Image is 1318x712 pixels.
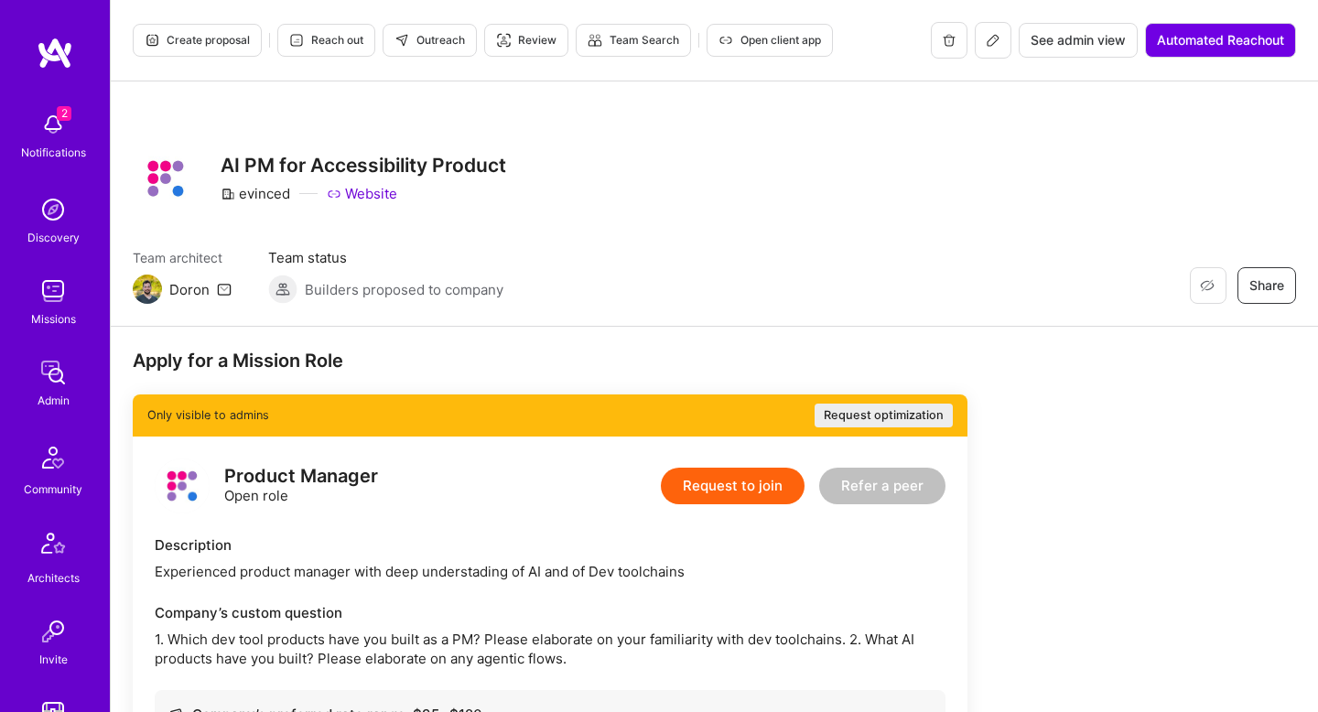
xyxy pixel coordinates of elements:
p: 1. Which dev tool products have you built as a PM? Please elaborate on your familiarity with dev ... [155,630,945,668]
div: Architects [27,568,80,588]
i: icon Targeter [496,33,511,48]
img: bell [35,106,71,143]
span: Team status [268,248,503,267]
div: Missions [31,309,76,329]
span: Review [496,32,556,49]
button: Share [1237,267,1296,304]
div: Description [155,535,945,555]
img: Company Logo [133,146,199,211]
button: Team Search [576,24,691,57]
div: Apply for a Mission Role [133,349,967,372]
a: Website [327,184,397,203]
div: Only visible to admins [133,394,967,437]
div: Invite [39,650,68,669]
span: Outreach [394,32,465,49]
i: icon EyeClosed [1200,278,1215,293]
button: Review [484,24,568,57]
button: Refer a peer [819,468,945,504]
button: Automated Reachout [1145,23,1296,58]
h3: AI PM for Accessibility Product [221,154,506,177]
span: Builders proposed to company [305,280,503,299]
img: Invite [35,613,71,650]
img: Community [31,436,75,480]
button: Reach out [277,24,375,57]
div: Company’s custom question [155,603,945,622]
img: logo [37,37,73,70]
div: Admin [38,391,70,410]
button: Outreach [383,24,477,57]
span: Create proposal [145,32,250,49]
i: icon CompanyGray [221,187,235,201]
span: See admin view [1031,31,1126,49]
span: 2 [57,106,71,121]
span: Reach out [289,32,363,49]
img: admin teamwork [35,354,71,391]
img: Architects [31,524,75,568]
div: Product Manager [224,467,378,486]
button: Create proposal [133,24,262,57]
button: Request to join [661,468,805,504]
div: Community [24,480,82,499]
span: Share [1249,276,1284,295]
img: teamwork [35,273,71,309]
button: Open client app [707,24,833,57]
div: Notifications [21,143,86,162]
button: Request optimization [815,404,953,427]
div: Open role [224,467,378,505]
button: See admin view [1019,23,1138,58]
div: Discovery [27,228,80,247]
div: Doron [169,280,210,299]
span: Open client app [718,32,821,49]
div: evinced [221,184,290,203]
img: discovery [35,191,71,228]
span: Team Search [588,32,679,49]
span: Team architect [133,248,232,267]
img: logo [155,458,210,513]
span: Automated Reachout [1157,31,1284,49]
i: icon Mail [217,282,232,297]
div: Experienced product manager with deep understading of AI and of Dev toolchains [155,562,945,581]
i: icon Proposal [145,33,159,48]
img: Team Architect [133,275,162,304]
img: Builders proposed to company [268,275,297,304]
